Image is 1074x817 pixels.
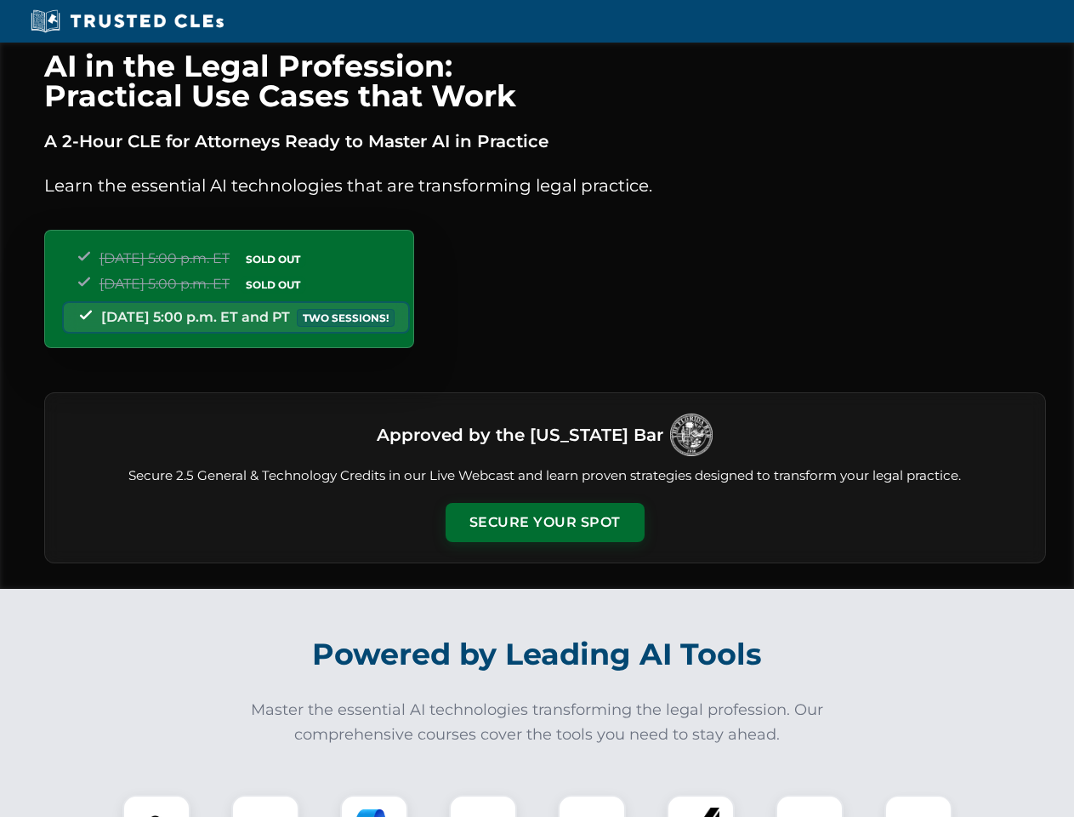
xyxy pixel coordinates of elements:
h3: Approved by the [US_STATE] Bar [377,420,663,450]
img: Trusted CLEs [26,9,229,34]
span: SOLD OUT [240,250,306,268]
h1: AI in the Legal Profession: Practical Use Cases that Work [44,51,1046,111]
p: Master the essential AI technologies transforming the legal profession. Our comprehensive courses... [240,698,835,747]
img: Logo [670,414,713,456]
h2: Powered by Leading AI Tools [66,625,1009,684]
p: Secure 2.5 General & Technology Credits in our Live Webcast and learn proven strategies designed ... [65,466,1025,486]
span: SOLD OUT [240,276,306,294]
span: [DATE] 5:00 p.m. ET [99,250,230,266]
p: A 2-Hour CLE for Attorneys Ready to Master AI in Practice [44,128,1046,155]
p: Learn the essential AI technologies that are transforming legal practice. [44,172,1046,199]
span: [DATE] 5:00 p.m. ET [99,276,230,292]
button: Secure Your Spot [446,503,645,542]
